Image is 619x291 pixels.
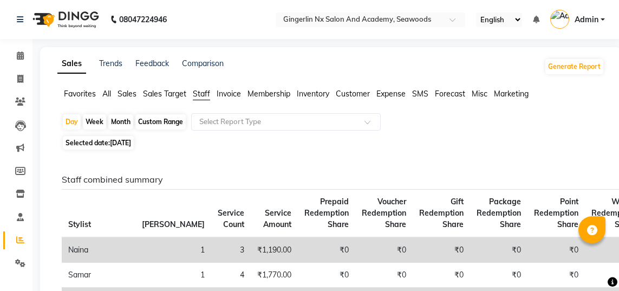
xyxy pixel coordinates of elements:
[63,136,134,150] span: Selected date:
[99,59,122,68] a: Trends
[102,89,111,99] span: All
[143,89,186,99] span: Sales Target
[362,197,406,229] span: Voucher Redemption Share
[64,89,96,99] span: Favorites
[376,89,406,99] span: Expense
[193,89,210,99] span: Staff
[28,4,102,35] img: logo
[263,208,291,229] span: Service Amount
[419,197,464,229] span: Gift Redemption Share
[527,263,585,288] td: ₹0
[135,114,186,130] div: Custom Range
[477,197,521,229] span: Package Redemption Share
[251,263,298,288] td: ₹1,770.00
[575,14,598,25] span: Admin
[62,237,135,263] td: Naina
[412,89,428,99] span: SMS
[142,219,205,229] span: [PERSON_NAME]
[304,197,349,229] span: Prepaid Redemption Share
[218,208,244,229] span: Service Count
[110,139,131,147] span: [DATE]
[182,59,224,68] a: Comparison
[355,263,413,288] td: ₹0
[435,89,465,99] span: Forecast
[211,263,251,288] td: 4
[297,89,329,99] span: Inventory
[135,237,211,263] td: 1
[83,114,106,130] div: Week
[217,89,241,99] span: Invoice
[251,237,298,263] td: ₹1,190.00
[247,89,290,99] span: Membership
[119,4,167,35] b: 08047224946
[494,89,529,99] span: Marketing
[211,237,251,263] td: 3
[135,263,211,288] td: 1
[62,174,596,185] h6: Staff combined summary
[57,54,86,74] a: Sales
[298,263,355,288] td: ₹0
[534,197,578,229] span: Point Redemption Share
[413,237,470,263] td: ₹0
[472,89,487,99] span: Misc
[68,219,91,229] span: Stylist
[135,59,169,68] a: Feedback
[550,10,569,29] img: Admin
[63,114,81,130] div: Day
[355,237,413,263] td: ₹0
[470,237,527,263] td: ₹0
[545,59,603,74] button: Generate Report
[118,89,136,99] span: Sales
[527,237,585,263] td: ₹0
[298,237,355,263] td: ₹0
[108,114,133,130] div: Month
[336,89,370,99] span: Customer
[470,263,527,288] td: ₹0
[62,263,135,288] td: Samar
[413,263,470,288] td: ₹0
